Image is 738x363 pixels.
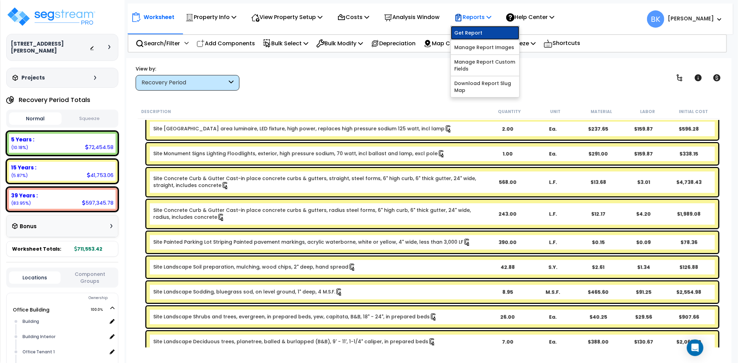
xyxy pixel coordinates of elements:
b: 15 Years : [11,164,36,171]
div: Ea. [531,125,575,132]
a: Get Report [451,26,519,40]
div: $13.68 [576,179,621,186]
a: Individual Item [153,175,485,189]
div: $237.65 [576,125,621,132]
a: Individual Item [153,338,436,346]
p: Depreciation [371,39,416,48]
h4: Recovery Period Totals [19,96,90,103]
div: 8.95 [485,289,530,296]
div: $338.15 [667,150,711,157]
b: [PERSON_NAME] [668,15,714,22]
p: Costs [337,12,369,22]
p: Worksheet [144,12,174,22]
a: Individual Item [153,288,343,296]
p: Reports [454,12,491,22]
div: $159.87 [621,125,666,132]
p: Shortcuts [544,38,580,48]
small: Quantity [498,109,521,114]
div: Ea. [531,314,575,320]
div: $12.17 [576,211,621,217]
div: L.F. [531,211,575,217]
img: logo_pro_r.png [6,6,96,27]
button: Component Groups [64,270,116,285]
small: Initial Cost [679,109,708,114]
small: Unit [550,109,561,114]
small: Description [141,109,171,114]
div: L.F. [531,179,575,186]
p: View Property Setup [251,12,322,22]
div: $29.56 [621,314,666,320]
div: $4.20 [621,211,666,217]
div: $3.01 [621,179,666,186]
div: Add Components [193,35,259,52]
h3: [STREET_ADDRESS][PERSON_NAME] [11,40,90,54]
p: Analysis Window [384,12,439,22]
div: S.Y. [531,264,575,271]
div: L.F. [531,239,575,246]
div: Office Tenant 1 [21,348,107,356]
a: Office Building 100.0% [13,306,49,313]
div: $907.66 [667,314,711,320]
p: Map Components [423,39,490,48]
p: Help Center [506,12,554,22]
a: Individual Item [153,150,445,158]
div: $126.88 [667,264,711,271]
div: Ea. [531,338,575,345]
a: Manage Report Images [451,40,519,54]
div: Ownership [20,294,118,302]
div: $1.34 [621,264,666,271]
button: Squeeze [63,113,116,125]
div: Shortcuts [540,35,584,52]
div: View by: [136,65,239,72]
div: $78.36 [667,239,711,246]
small: (5.87%) [11,173,28,178]
div: $130.67 [621,338,666,345]
div: $291.00 [576,150,621,157]
b: 5 Years : [11,136,34,143]
div: 1.00 [485,150,530,157]
div: 7.00 [485,338,530,345]
a: Download Report Slug Map [451,76,519,97]
span: Worksheet Totals: [12,245,61,252]
p: Property Info [185,12,236,22]
div: $1,989.08 [667,211,711,217]
div: $2,063.52 [667,338,711,345]
b: 711,553.42 [74,245,102,252]
button: Normal [9,112,62,125]
div: $388.00 [576,338,621,345]
p: Search/Filter [136,39,180,48]
div: $0.09 [621,239,666,246]
a: Individual Item [153,125,452,133]
div: Building Interior [21,333,107,341]
div: 568.00 [485,179,530,186]
div: 597,345.78 [82,199,113,206]
a: Individual Item [153,239,471,246]
a: Individual Item [153,207,485,221]
button: Locations [9,271,61,284]
div: $40.25 [576,314,621,320]
div: Building [21,317,107,326]
p: Bulk Select [263,39,308,48]
span: 100.0% [91,306,109,314]
p: Bulk Modify [316,39,363,48]
div: $2.61 [576,264,621,271]
div: $2,554.98 [667,289,711,296]
small: (83.95%) [11,200,31,206]
div: Depreciation [367,35,419,52]
h3: Bonus [20,224,37,230]
a: Individual Item [153,263,356,271]
div: 26.00 [485,314,530,320]
div: $465.60 [576,289,621,296]
span: BK [647,10,664,28]
b: 39 Years : [11,192,38,199]
div: Open Intercom Messenger [687,339,703,356]
h3: Projects [21,74,45,81]
div: 390.00 [485,239,530,246]
div: 42.88 [485,264,530,271]
small: Material [591,109,612,114]
div: $0.15 [576,239,621,246]
div: M.S.F. [531,289,575,296]
div: $159.87 [621,150,666,157]
small: (10.18%) [11,145,28,150]
a: Manage Report Custom Fields [451,55,519,76]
